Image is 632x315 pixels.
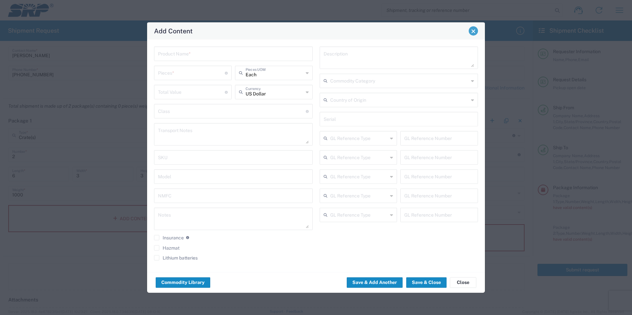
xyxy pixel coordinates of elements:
button: Commodity Library [156,277,210,288]
label: Lithium batteries [154,255,198,261]
label: Hazmat [154,245,179,251]
button: Close [450,277,476,288]
button: Save & Add Another [347,277,403,288]
label: Insurance [154,235,184,240]
button: Save & Close [406,277,447,288]
button: Close [469,26,478,36]
h4: Add Content [154,26,193,36]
